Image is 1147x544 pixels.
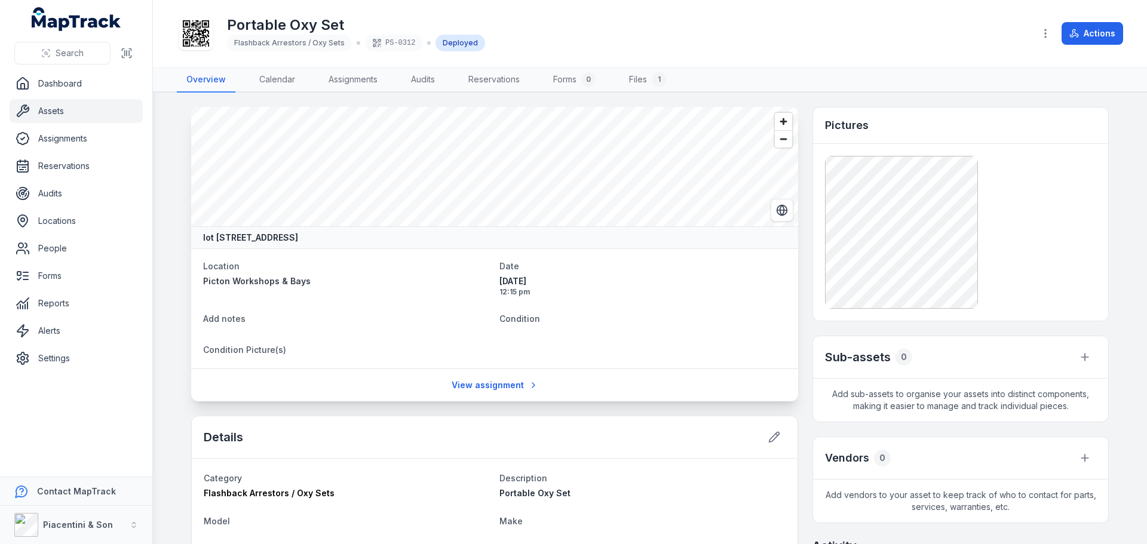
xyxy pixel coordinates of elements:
[581,72,596,87] div: 0
[459,67,529,93] a: Reservations
[499,261,519,271] span: Date
[436,35,485,51] div: Deployed
[37,486,116,496] strong: Contact MapTrack
[191,107,798,226] canvas: Map
[1062,22,1123,45] button: Actions
[775,130,792,147] button: Zoom out
[499,314,540,324] span: Condition
[813,480,1108,523] span: Add vendors to your asset to keep track of who to contact for parts, services, warranties, etc.
[10,264,143,288] a: Forms
[14,42,111,64] button: Search
[874,450,891,466] div: 0
[227,16,485,35] h1: Portable Oxy Set
[56,47,84,59] span: Search
[203,276,311,286] span: Picton Workshops & Bays
[499,287,786,297] span: 12:15 pm
[203,275,490,287] a: Picton Workshops & Bays
[319,67,387,93] a: Assignments
[813,379,1108,422] span: Add sub-assets to organise your assets into distinct components, making it easier to manage and t...
[825,349,891,365] h2: Sub-assets
[652,72,666,87] div: 1
[250,67,305,93] a: Calendar
[204,429,243,445] h2: Details
[499,275,786,287] span: [DATE]
[444,374,546,397] a: View assignment
[10,291,143,315] a: Reports
[234,38,345,47] span: Flashback Arrestors / Oxy Sets
[499,473,547,483] span: Description
[204,516,230,526] span: Model
[204,488,335,498] span: Flashback Arrestors / Oxy Sets
[10,154,143,178] a: Reservations
[177,67,235,93] a: Overview
[10,99,143,123] a: Assets
[775,113,792,130] button: Zoom in
[365,35,422,51] div: PS-0312
[10,346,143,370] a: Settings
[43,520,113,530] strong: Piacentini & Son
[10,209,143,233] a: Locations
[10,319,143,343] a: Alerts
[203,261,240,271] span: Location
[10,182,143,205] a: Audits
[10,72,143,96] a: Dashboard
[203,345,286,355] span: Condition Picture(s)
[825,450,869,466] h3: Vendors
[10,236,143,260] a: People
[499,516,523,526] span: Make
[895,349,912,365] div: 0
[825,117,869,134] h3: Pictures
[619,67,676,93] a: Files1
[401,67,444,93] a: Audits
[204,473,242,483] span: Category
[203,314,246,324] span: Add notes
[10,127,143,150] a: Assignments
[499,275,786,297] time: 27/05/2025, 12:15:24 pm
[771,199,793,222] button: Switch to Satellite View
[32,7,121,31] a: MapTrack
[544,67,605,93] a: Forms0
[499,488,571,498] span: Portable Oxy Set
[203,232,298,244] strong: lot [STREET_ADDRESS]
